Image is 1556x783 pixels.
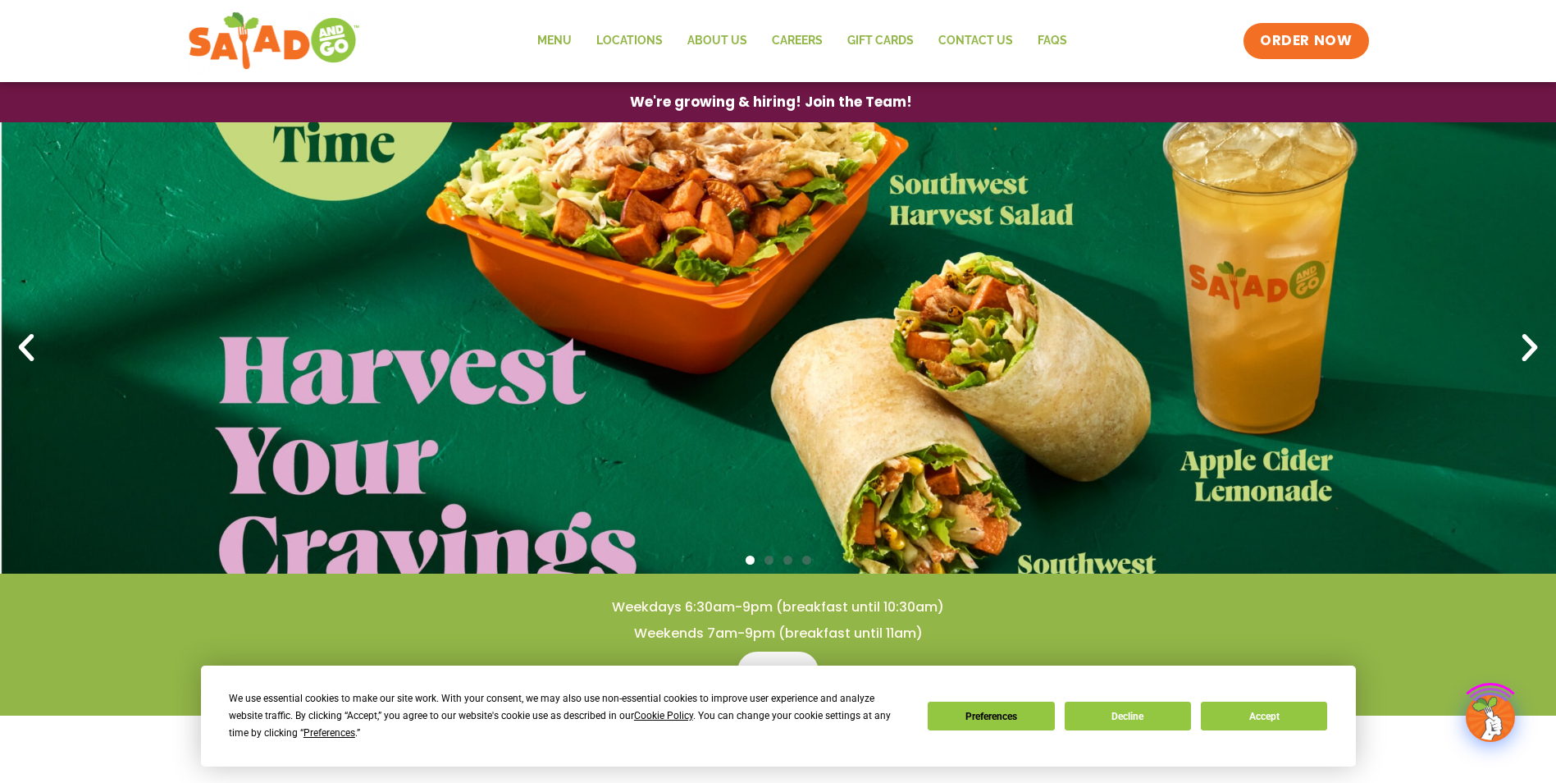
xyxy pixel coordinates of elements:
h4: Weekdays 6:30am-9pm (breakfast until 10:30am) [33,598,1523,616]
span: Menu [757,662,799,681]
h4: Weekends 7am-9pm (breakfast until 11am) [33,625,1523,643]
button: Decline [1065,702,1191,730]
span: Preferences [303,727,355,739]
span: We're growing & hiring! Join the Team! [630,95,912,109]
span: Go to slide 1 [746,556,755,565]
div: Previous slide [8,330,44,366]
span: ORDER NOW [1260,31,1352,51]
a: FAQs [1025,22,1079,60]
div: Cookie Consent Prompt [201,666,1356,767]
a: Careers [760,22,835,60]
a: Contact Us [926,22,1025,60]
span: Go to slide 3 [783,556,792,565]
span: Go to slide 4 [802,556,811,565]
nav: Menu [525,22,1079,60]
span: Cookie Policy [634,710,693,721]
div: We use essential cookies to make our site work. With your consent, we may also use non-essential ... [229,690,908,742]
button: Accept [1201,702,1327,730]
button: Preferences [928,702,1054,730]
a: Locations [584,22,675,60]
div: Next slide [1512,330,1548,366]
a: About Us [675,22,760,60]
img: new-SAG-logo-768×292 [188,8,361,74]
span: Go to slide 2 [764,556,773,565]
a: GIFT CARDS [835,22,926,60]
a: Menu [525,22,584,60]
a: ORDER NOW [1243,23,1368,59]
a: Menu [737,652,819,691]
a: We're growing & hiring! Join the Team! [605,83,937,121]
